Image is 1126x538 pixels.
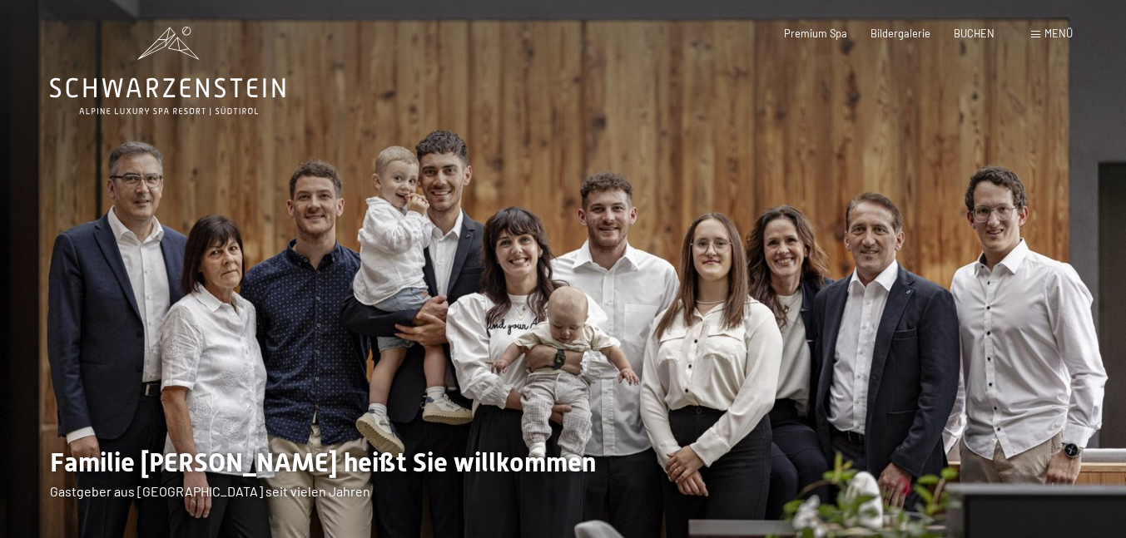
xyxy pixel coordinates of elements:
[784,27,847,40] a: Premium Spa
[50,447,596,478] span: Familie [PERSON_NAME] heißt Sie willkommen
[50,483,370,499] span: Gastgeber aus [GEOGRAPHIC_DATA] seit vielen Jahren
[1044,27,1073,40] span: Menü
[871,27,930,40] a: Bildergalerie
[954,27,995,40] a: BUCHEN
